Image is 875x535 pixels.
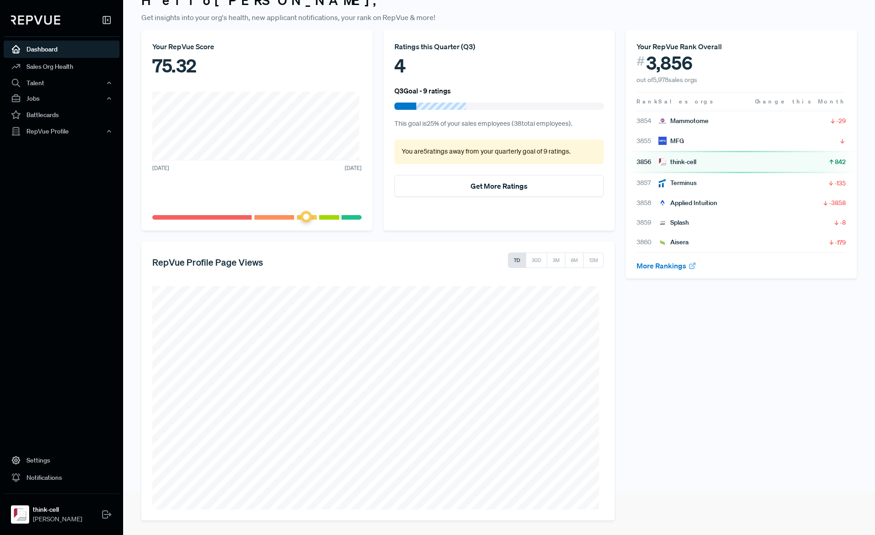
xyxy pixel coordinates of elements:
[658,238,667,247] img: Aisera
[13,507,27,522] img: think-cell
[33,505,82,514] strong: think-cell
[637,52,645,71] span: #
[394,52,604,79] div: 4
[658,98,714,105] span: Sales orgs
[152,52,362,79] div: 75.32
[565,252,584,268] button: 6M
[394,119,604,129] p: This goal is 25 % of your sales employees ( 38 total employees).
[4,494,119,528] a: think-cellthink-cell[PERSON_NAME]
[658,219,667,227] img: Splash
[4,123,119,139] button: RepVue Profile
[658,218,689,227] div: Splash
[4,75,119,91] button: Talent
[637,218,658,227] span: 3859
[646,52,693,74] span: 3,856
[394,41,604,52] div: Ratings this Quarter ( Q3 )
[835,157,846,166] span: 842
[658,136,684,146] div: MFG
[658,199,667,207] img: Applied Intuition
[4,452,119,469] a: Settings
[4,58,119,75] a: Sales Org Health
[345,164,362,172] span: [DATE]
[834,179,846,188] span: -135
[637,136,658,146] span: 3855
[637,198,658,208] span: 3858
[658,198,717,208] div: Applied Intuition
[508,252,526,268] button: 7D
[637,98,658,106] span: Rank
[658,157,696,167] div: think-cell
[637,157,658,167] span: 3856
[547,252,565,268] button: 3M
[658,178,697,188] div: Terminus
[152,41,362,52] div: Your RepVue Score
[658,117,667,125] img: Mammotome
[637,178,658,188] span: 3857
[637,261,697,270] a: More Rankings
[836,116,846,125] span: -29
[583,252,604,268] button: 12M
[4,41,119,58] a: Dashboard
[637,116,658,126] span: 3854
[658,116,709,126] div: Mammotome
[402,147,596,157] p: You are 5 ratings away from your quarterly goal of 9 ratings .
[33,514,82,524] span: [PERSON_NAME]
[4,469,119,486] a: Notifications
[526,252,547,268] button: 30D
[835,238,846,247] span: -179
[658,179,667,187] img: Terminus
[658,237,689,247] div: Aisera
[141,12,857,23] p: Get insights into your org's health, new applicant notifications, your rank on RepVue & more!
[11,15,60,25] img: RepVue
[152,164,169,172] span: [DATE]
[755,98,846,105] span: Change this Month
[658,158,667,166] img: think-cell
[637,42,722,51] span: Your RepVue Rank Overall
[4,106,119,123] a: Battlecards
[394,175,604,197] button: Get More Ratings
[152,257,263,267] h5: RepVue Profile Page Views
[637,237,658,247] span: 3860
[637,76,697,84] span: out of 5,978 sales orgs
[394,87,451,95] h6: Q3 Goal - 9 ratings
[4,91,119,106] button: Jobs
[840,218,846,227] span: -8
[658,137,667,145] img: MFG
[829,198,846,207] span: -3858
